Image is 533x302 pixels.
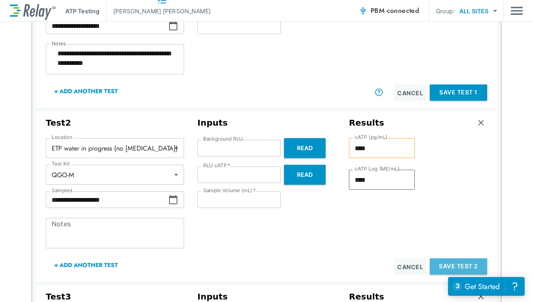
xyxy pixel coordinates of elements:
[46,255,126,275] button: + Add Another Test
[113,7,211,15] p: [PERSON_NAME] [PERSON_NAME]
[349,292,384,302] h3: Results
[46,17,168,34] input: Choose date, selected date is Oct 3, 2025
[371,5,419,17] span: PBM
[359,7,367,15] img: Connected Icon
[355,166,399,172] label: cATP Log (ME/mL)
[430,84,487,101] button: Save Test 1
[46,118,184,128] h3: Test 2
[203,188,256,193] label: Sample Volume (mL)
[46,140,184,156] div: ETP water in progress (no [MEDICAL_DATA])
[197,118,336,128] h3: Inputs
[284,165,326,185] button: Read
[436,7,455,15] p: Group:
[203,163,230,168] label: RLU cATP
[284,138,326,158] button: Read
[197,292,336,302] h3: Inputs
[355,134,388,140] label: cATP (pg/mL)
[477,119,485,127] img: Remove
[46,166,184,183] div: QGO-M
[52,161,70,167] label: Test Kit
[349,118,384,128] h3: Results
[394,84,426,101] button: Cancel
[448,277,525,296] iframe: Resource center
[203,136,243,142] label: Background RLU
[511,3,523,19] img: Drawer Icon
[46,81,126,101] button: + Add Another Test
[52,41,66,47] label: Notes
[394,258,426,275] button: Cancel
[10,2,55,20] img: LuminUltra Relay
[387,6,419,15] span: connected
[430,258,487,275] button: Save Test 2
[65,7,100,15] p: ATP Testing
[356,2,422,19] button: PBM connected
[46,292,184,302] h3: Test 3
[477,292,485,301] img: Remove
[46,191,168,208] input: Choose date, selected date is Oct 3, 2025
[52,134,72,140] label: Location
[52,188,72,193] label: Sampled
[511,3,523,19] button: Main menu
